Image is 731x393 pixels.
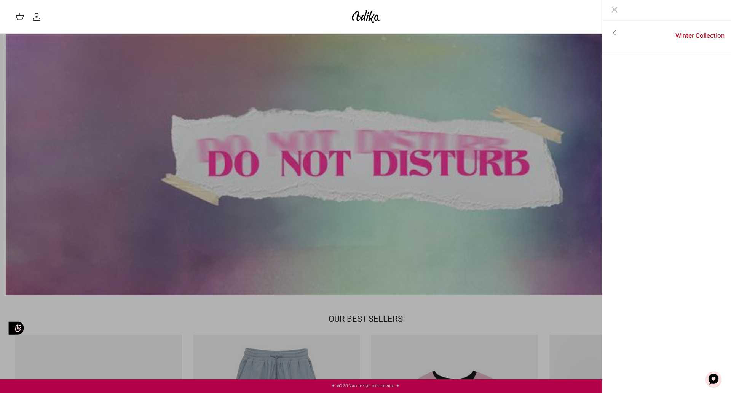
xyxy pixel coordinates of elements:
img: Adika IL [350,8,382,26]
button: צ'אט [702,368,725,391]
a: החשבון שלי [32,12,44,21]
img: accessibility_icon02.svg [6,318,27,338]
